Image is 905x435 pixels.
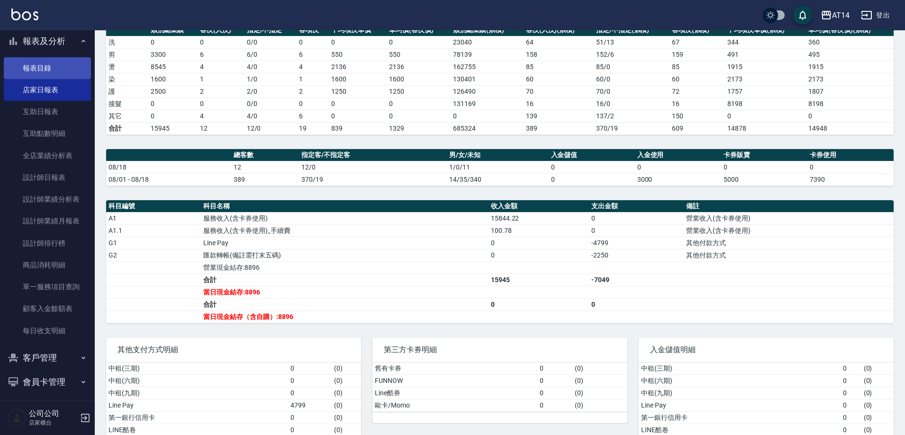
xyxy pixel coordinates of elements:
[806,98,894,110] td: 8198
[537,374,573,387] td: 0
[537,387,573,399] td: 0
[198,110,244,122] td: 4
[106,224,201,237] td: A1.1
[297,61,329,73] td: 4
[297,85,329,98] td: 2
[594,36,670,48] td: 51 / 13
[198,36,244,48] td: 0
[198,122,244,134] td: 12
[148,85,198,98] td: 2500
[489,274,589,286] td: 15945
[332,387,361,399] td: ( 0 )
[670,73,725,85] td: 60
[451,36,523,48] td: 23040
[806,110,894,122] td: 0
[4,370,91,394] button: 會員卡管理
[489,237,589,249] td: 0
[841,387,861,399] td: 0
[594,98,670,110] td: 16 / 0
[201,286,488,298] td: 當日現金結存:8896
[857,7,894,24] button: 登出
[106,149,894,186] table: a dense table
[524,85,594,98] td: 70
[4,232,91,254] a: 設計師排行榜
[201,274,488,286] td: 合計
[725,85,806,98] td: 1757
[806,61,894,73] td: 1915
[288,399,332,411] td: 4799
[297,48,329,61] td: 6
[807,149,894,161] th: 卡券使用
[148,98,198,110] td: 0
[572,387,627,399] td: ( 0 )
[451,110,523,122] td: 0
[841,363,861,375] td: 0
[329,110,387,122] td: 0
[4,101,91,123] a: 互助日報表
[524,48,594,61] td: 158
[329,73,387,85] td: 1600
[201,237,488,249] td: Line Pay
[106,200,201,213] th: 科目編號
[106,161,231,173] td: 08/18
[118,345,350,355] span: 其他支付方式明細
[793,6,812,25] button: save
[148,110,198,122] td: 0
[4,29,91,53] button: 報表及分析
[8,408,27,427] img: Person
[244,61,297,73] td: 4 / 0
[841,411,861,424] td: 0
[670,36,725,48] td: 67
[861,387,894,399] td: ( 0 )
[537,363,573,375] td: 0
[524,98,594,110] td: 16
[4,254,91,276] a: 商品消耗明細
[148,36,198,48] td: 0
[684,200,894,213] th: 備註
[832,9,850,21] div: AT14
[817,6,853,25] button: AT14
[106,48,148,61] td: 剪
[387,98,451,110] td: 0
[807,161,894,173] td: 0
[106,237,201,249] td: G1
[372,363,627,412] table: a dense table
[198,48,244,61] td: 6
[201,200,488,213] th: 科目名稱
[372,387,537,399] td: Line酷券
[4,57,91,79] a: 報表目錄
[244,122,297,134] td: 12/0
[451,61,523,73] td: 162755
[524,110,594,122] td: 139
[106,36,148,48] td: 洗
[861,399,894,411] td: ( 0 )
[806,122,894,134] td: 14948
[148,61,198,73] td: 8545
[670,85,725,98] td: 72
[244,73,297,85] td: 1 / 0
[244,48,297,61] td: 6 / 0
[329,61,387,73] td: 2136
[489,200,589,213] th: 收入金額
[806,48,894,61] td: 495
[231,161,299,173] td: 12
[650,345,882,355] span: 入金儲值明細
[639,387,841,399] td: 中租(九期)
[725,73,806,85] td: 2173
[106,387,288,399] td: 中租(九期)
[670,122,725,134] td: 609
[684,224,894,237] td: 營業收入(含卡券使用)
[106,399,288,411] td: Line Pay
[447,173,549,186] td: 14/35/340
[861,374,894,387] td: ( 0 )
[288,363,332,375] td: 0
[332,374,361,387] td: ( 0 )
[670,98,725,110] td: 16
[384,345,616,355] span: 第三方卡券明細
[451,122,523,134] td: 685324
[589,224,684,237] td: 0
[106,363,288,375] td: 中租(三期)
[106,173,231,186] td: 08/01 - 08/18
[589,249,684,261] td: -2250
[589,237,684,249] td: -4799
